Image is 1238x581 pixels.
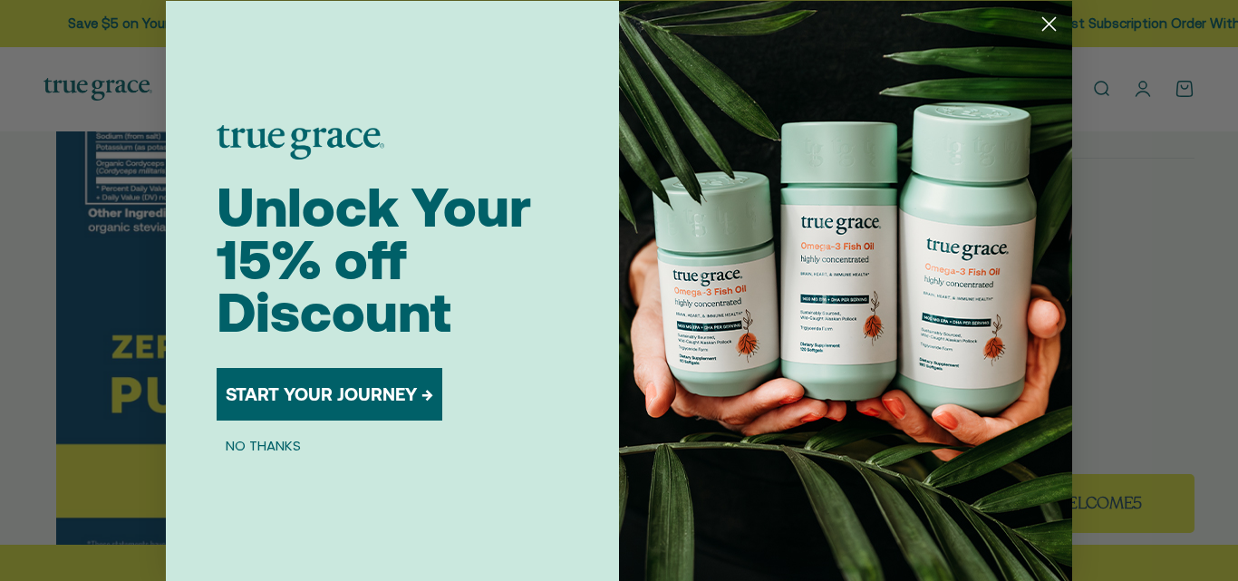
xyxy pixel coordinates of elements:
img: logo placeholder [217,125,384,160]
img: 098727d5-50f8-4f9b-9554-844bb8da1403.jpeg [619,1,1072,581]
button: NO THANKS [217,435,310,457]
button: START YOUR JOURNEY → [217,368,442,421]
button: Close dialog [1033,8,1065,40]
span: Unlock Your 15% off Discount [217,176,531,344]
